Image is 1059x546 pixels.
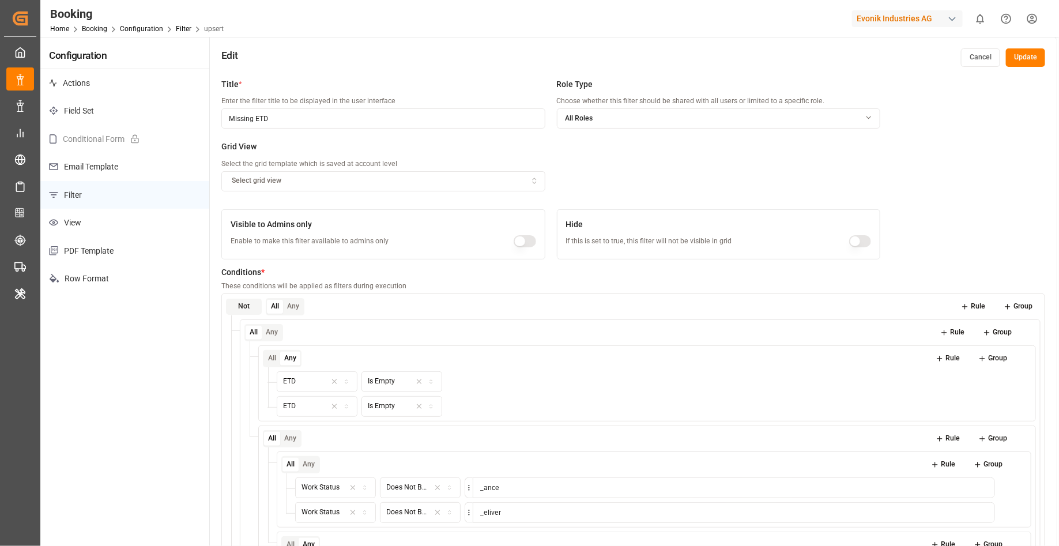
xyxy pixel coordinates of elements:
[302,483,340,493] div: Work Status
[40,125,209,153] p: Conditional Form
[923,457,964,473] button: Rule
[282,458,299,472] button: All
[967,6,993,32] button: show 0 new notifications
[40,265,209,293] p: Row Format
[961,48,1000,67] button: Cancel
[232,176,281,186] span: Select grid view
[557,96,881,107] p: Choose whether this filter should be shared with all users or limited to a specific role.
[283,376,296,387] div: ETD
[40,153,209,181] p: Email Template
[368,376,395,387] div: Is Empty
[221,265,265,280] p: Conditions
[386,507,429,518] div: Does Not Begin with
[231,236,389,247] p: Enable to make this filter available to admins only
[264,432,280,446] button: All
[928,431,968,447] button: Rule
[386,483,429,493] div: Does Not Begin with
[1006,48,1045,67] button: Update
[221,48,238,63] h4: Edit
[970,351,1016,367] button: Group
[50,25,69,33] a: Home
[221,96,545,107] p: Enter the filter title to be displayed in the user interface
[928,351,968,367] button: Rule
[302,507,340,518] div: Work Status
[473,502,995,523] input: Check String
[993,6,1019,32] button: Help Center
[557,78,593,91] span: Role Type
[299,458,319,472] button: Any
[231,219,312,231] span: Visible to Admins only
[267,300,283,314] button: All
[221,108,545,129] input: Enter title
[852,7,967,29] button: Evonik Industries AG
[221,159,545,170] p: Select the grid template which is saved at account level
[975,325,1020,341] button: Group
[40,181,209,209] p: Filter
[40,237,209,265] p: PDF Template
[932,325,973,341] button: Rule
[50,5,224,22] div: Booking
[40,97,209,125] p: Field Set
[221,141,257,153] span: Grid View
[953,299,994,315] button: Rule
[40,69,209,97] p: Actions
[82,25,107,33] a: Booking
[557,108,881,129] button: All Roles
[283,300,303,314] button: Any
[852,10,963,27] div: Evonik Industries AG
[40,209,209,237] p: View
[176,25,191,33] a: Filter
[566,219,583,231] span: Hide
[264,352,280,366] button: All
[566,114,593,124] span: All Roles
[120,25,163,33] a: Configuration
[280,432,300,446] button: Any
[368,401,395,412] div: Is Empty
[226,299,262,315] button: Not
[966,457,1011,473] button: Group
[566,236,732,247] p: If this is set to true, this filter will not be visible in grid
[970,431,1016,447] button: Group
[221,78,239,91] span: Title
[221,281,1045,292] p: These conditions will be applied as filters during execution
[40,37,209,69] h4: Configuration
[246,326,262,340] button: All
[262,326,282,340] button: Any
[283,401,296,412] div: ETD
[473,477,995,498] input: Check String
[996,299,1041,315] button: Group
[280,352,300,366] button: Any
